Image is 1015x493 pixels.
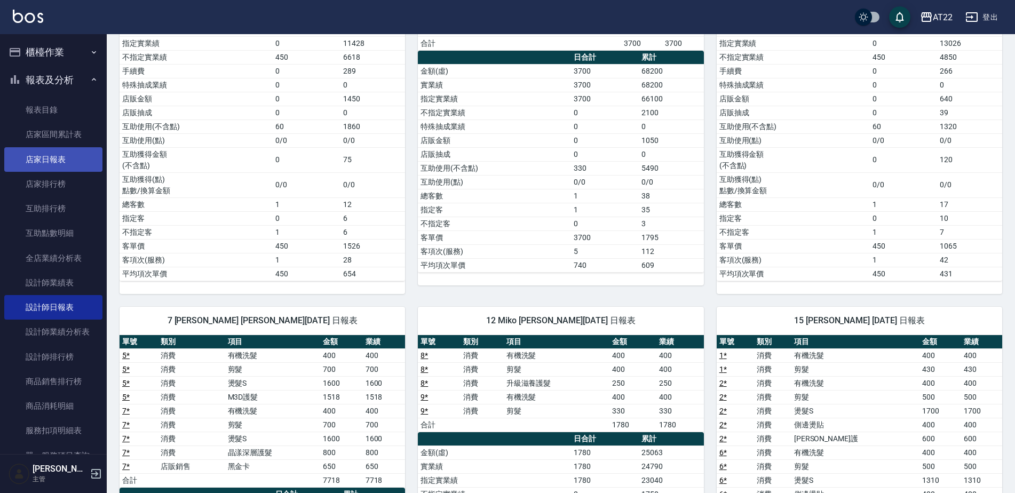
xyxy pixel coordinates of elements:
[919,348,961,362] td: 400
[120,106,273,120] td: 店販抽成
[937,64,1002,78] td: 266
[609,390,656,404] td: 400
[919,335,961,349] th: 金額
[461,376,503,390] td: 消費
[919,390,961,404] td: 500
[961,362,1002,376] td: 430
[33,474,87,484] p: 主管
[717,64,870,78] td: 手續費
[639,161,704,175] td: 5490
[961,446,1002,459] td: 400
[870,253,938,267] td: 1
[961,335,1002,349] th: 業績
[158,432,225,446] td: 消費
[717,78,870,92] td: 特殊抽成業績
[320,432,363,446] td: 1600
[717,120,870,133] td: 互助使用(不含點)
[571,147,639,161] td: 0
[273,36,340,50] td: 0
[639,217,704,230] td: 3
[273,211,340,225] td: 0
[340,120,406,133] td: 1860
[320,335,363,349] th: 金額
[754,348,791,362] td: 消費
[919,404,961,418] td: 1700
[340,106,406,120] td: 0
[418,120,571,133] td: 特殊抽成業績
[120,267,273,281] td: 平均項次單價
[273,78,340,92] td: 0
[418,147,571,161] td: 店販抽成
[340,147,406,172] td: 75
[791,335,920,349] th: 項目
[4,38,102,66] button: 櫃檯作業
[431,315,691,326] span: 12 Miko [PERSON_NAME][DATE] 日報表
[504,404,609,418] td: 剪髮
[504,335,609,349] th: 項目
[639,106,704,120] td: 2100
[571,92,639,106] td: 3700
[158,348,225,362] td: 消費
[717,147,870,172] td: 互助獲得金額 (不含點)
[937,172,1002,197] td: 0/0
[639,230,704,244] td: 1795
[340,36,406,50] td: 11428
[363,446,406,459] td: 800
[791,418,920,432] td: 側邊燙貼
[225,335,320,349] th: 項目
[571,432,639,446] th: 日合計
[571,258,639,272] td: 740
[418,133,571,147] td: 店販金額
[225,418,320,432] td: 剪髮
[340,64,406,78] td: 289
[609,376,656,390] td: 250
[791,376,920,390] td: 有機洗髮
[273,253,340,267] td: 1
[870,106,938,120] td: 0
[656,404,703,418] td: 330
[363,362,406,376] td: 700
[4,418,102,443] a: 服務扣項明細表
[937,120,1002,133] td: 1320
[609,418,656,432] td: 1780
[656,348,703,362] td: 400
[4,221,102,245] a: 互助點數明細
[225,376,320,390] td: 燙髮S
[340,172,406,197] td: 0/0
[937,197,1002,211] td: 17
[418,51,703,273] table: a dense table
[754,459,791,473] td: 消費
[656,418,703,432] td: 1780
[870,147,938,172] td: 0
[340,267,406,281] td: 654
[639,203,704,217] td: 35
[571,244,639,258] td: 5
[418,92,571,106] td: 指定實業績
[461,335,503,349] th: 類別
[919,459,961,473] td: 500
[418,106,571,120] td: 不指定實業績
[870,50,938,64] td: 450
[504,376,609,390] td: 升級滋養護髮
[158,418,225,432] td: 消費
[158,376,225,390] td: 消費
[919,418,961,432] td: 400
[273,120,340,133] td: 60
[120,473,158,487] td: 合計
[363,418,406,432] td: 700
[609,404,656,418] td: 330
[919,446,961,459] td: 400
[340,78,406,92] td: 0
[320,446,363,459] td: 800
[320,348,363,362] td: 400
[418,446,571,459] td: 金額(虛)
[662,36,703,50] td: 3700
[717,50,870,64] td: 不指定實業績
[225,404,320,418] td: 有機洗髮
[158,404,225,418] td: 消費
[418,78,571,92] td: 實業績
[418,161,571,175] td: 互助使用(不含點)
[418,459,571,473] td: 實業績
[754,418,791,432] td: 消費
[418,36,455,50] td: 合計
